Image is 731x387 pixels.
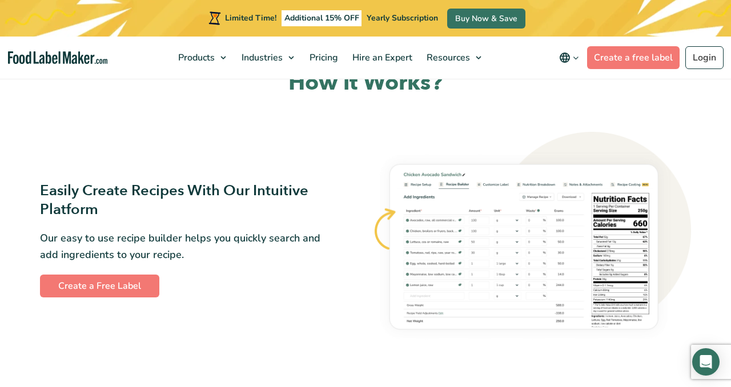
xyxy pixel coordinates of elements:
a: Create a free label [587,46,680,69]
h2: How it Works? [40,69,691,98]
h3: Easily Create Recipes With Our Intuitive Platform [40,181,322,219]
span: Additional 15% OFF [282,10,362,26]
a: Pricing [303,37,343,79]
span: Yearly Subscription [367,13,438,23]
a: Hire an Expert [346,37,417,79]
a: Products [171,37,232,79]
a: Industries [235,37,300,79]
a: Create a Free Label [40,275,159,297]
a: Resources [420,37,487,79]
p: Our easy to use recipe builder helps you quickly search and add ingredients to your recipe. [40,230,322,263]
span: Pricing [306,51,339,64]
span: Hire an Expert [349,51,413,64]
span: Limited Time! [225,13,276,23]
span: Products [175,51,216,64]
a: Buy Now & Save [447,9,525,29]
a: Login [685,46,724,69]
span: Industries [238,51,284,64]
span: Resources [423,51,471,64]
div: Open Intercom Messenger [692,348,720,376]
